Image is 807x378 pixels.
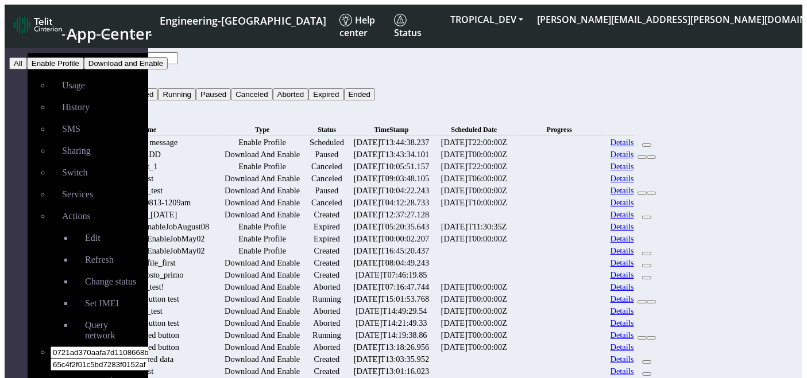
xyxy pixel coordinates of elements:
td: Created [307,258,347,268]
a: Details [611,246,634,256]
img: knowledge.svg [339,14,352,26]
span: Services [62,189,93,199]
td: [DATE]T00:00:00Z [436,294,512,305]
button: Ended [344,88,376,100]
td: Canceled [307,197,347,208]
a: Help center [335,9,389,44]
td: Download And Enable [219,270,306,280]
span: History [62,102,90,112]
td: [DATE]T11:30:35Z [436,221,512,232]
span: Engineering-[GEOGRAPHIC_DATA] [160,14,326,28]
a: Overview [51,53,148,75]
span: Sharing [62,146,91,155]
span: TimeStamp [374,126,409,134]
a: Details [611,258,634,268]
td: Download And Enable [219,173,306,184]
td: Download And Enable [219,342,306,353]
a: Usage [51,75,148,96]
td: [DATE]T09:03:48.105 [348,173,435,184]
img: logo-telit-cinterion-gw-new.png [14,15,62,34]
td: Download And Enable [219,185,306,196]
a: Sharing [51,140,148,162]
td: Created [307,354,347,365]
span: Edit [85,233,101,243]
a: Details [611,270,634,280]
a: Details [611,294,634,304]
td: [DATE]T00:00:00Z [436,233,512,244]
a: Details [611,342,634,352]
a: Details [611,282,634,292]
td: Aborted [307,282,347,293]
a: Details [611,162,634,172]
div: Bulk Operations [76,112,659,123]
td: Enable Profile [219,137,306,148]
td: Download And Enable [219,258,306,268]
td: Enable Profile [219,245,306,256]
a: Details [611,174,634,184]
button: TROPICAL_DEV [443,9,530,30]
a: Details [611,306,634,316]
td: [DATE]T00:00:00Z [436,185,512,196]
button: Canceled [231,88,272,100]
td: [DATE]T10:04:22.243 [348,185,435,196]
td: [DATE]T00:00:00Z [436,282,512,293]
td: [DATE]T05:20:35.643 [348,221,435,232]
td: Download And Enable [219,306,306,317]
td: [DATE]T14:19:38.86 [348,330,435,341]
a: Edit [74,227,148,249]
span: Query network [85,320,115,340]
button: Enable Profile [27,57,84,69]
button: Running [158,88,196,100]
td: [DATE]T13:01:16.023 [348,366,435,377]
span: Change status [85,276,136,286]
span: App Center [67,23,152,44]
td: [DATE]T14:21:49.33 [348,318,435,329]
td: Created [307,366,347,377]
span: Help center [339,14,375,39]
td: Download And Enable [219,294,306,305]
a: Set IMEI [74,293,148,314]
td: [DATE]T00:00:00Z [436,330,512,341]
td: [DATE]T12:37:27.128 [348,209,435,220]
td: [DATE]T00:00:00Z [436,342,512,353]
a: Your current platform instance [159,9,326,30]
span: Type [255,126,269,134]
a: Services [51,184,148,205]
a: Change status [74,271,148,293]
td: Running [307,330,347,341]
a: Actions [51,205,148,227]
a: Switch [51,162,148,184]
td: Download And Enable [219,209,306,220]
td: [DATE]T04:12:28.733 [348,197,435,208]
td: Expired [307,233,347,244]
td: Created [307,270,347,280]
td: [DATE]T07:16:47.744 [348,282,435,293]
td: [DATE]T22:00:00Z [436,161,512,172]
a: Details [611,234,634,244]
td: Created [307,209,347,220]
a: App Center [14,13,150,40]
a: Details [611,186,634,196]
a: Status [389,9,443,44]
td: Download And Enable [219,197,306,208]
td: Download And Enable [219,354,306,365]
td: Expired [307,221,347,232]
span: Progress [547,126,572,134]
td: Enable Profile [219,233,306,244]
td: [DATE]T13:03:35.952 [348,354,435,365]
td: [DATE]T22:00:00Z [436,137,512,148]
a: Details [611,318,634,328]
td: Download And Enable [219,282,306,293]
a: History [51,96,148,118]
a: Details [611,367,634,376]
td: Paused [307,149,347,160]
td: [DATE]T07:46:19.85 [348,270,435,280]
td: [DATE]T06:00:00Z [436,173,512,184]
td: Download And Enable [219,330,306,341]
td: Enable Profile [219,221,306,232]
img: status.svg [394,14,407,26]
span: Set IMEI [85,298,119,308]
td: [DATE]T10:00:00Z [436,197,512,208]
td: [DATE]T13:18:26.956 [348,342,435,353]
td: Enable Profile [219,161,306,172]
